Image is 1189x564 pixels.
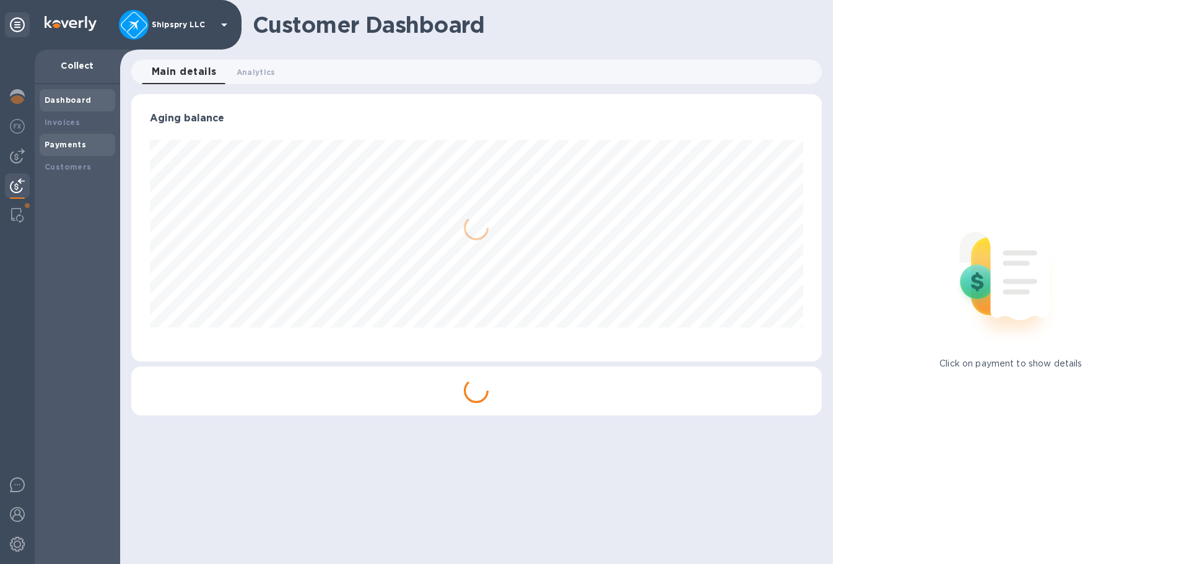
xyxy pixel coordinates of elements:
[45,162,92,171] b: Customers
[45,59,110,72] p: Collect
[5,12,30,37] div: Unpin categories
[152,20,214,29] p: Shipspry LLC
[939,357,1082,370] p: Click on payment to show details
[45,140,86,149] b: Payments
[150,113,803,124] h3: Aging balance
[253,12,813,38] h1: Customer Dashboard
[152,63,217,80] span: Main details
[237,66,276,79] span: Analytics
[45,16,97,31] img: Logo
[10,119,25,134] img: Foreign exchange
[45,118,80,127] b: Invoices
[45,95,92,105] b: Dashboard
